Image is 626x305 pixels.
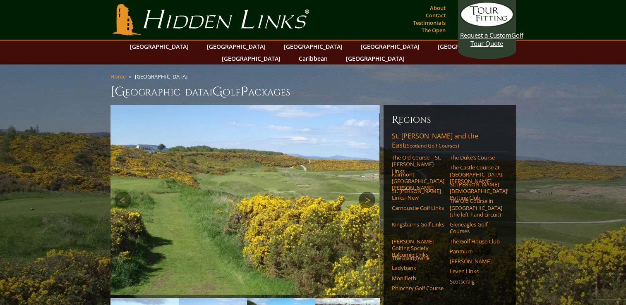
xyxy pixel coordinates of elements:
a: St. [PERSON_NAME] Links–New [392,188,444,201]
a: The Old Course – St. [PERSON_NAME] Links [392,154,444,174]
a: Gleneagles Golf Courses [450,221,502,235]
a: The Old Course in [GEOGRAPHIC_DATA] (the left-hand circuit) [450,198,502,218]
a: Kingsbarns Golf Links [392,221,444,228]
h1: [GEOGRAPHIC_DATA] olf ackages [110,83,516,100]
a: St. [PERSON_NAME] and the East(Scotland Golf Courses) [392,131,508,152]
span: P [240,83,248,100]
a: Pitlochry Golf Course [392,285,444,291]
a: [GEOGRAPHIC_DATA] [342,52,409,64]
a: Home [110,73,126,80]
a: [GEOGRAPHIC_DATA] [434,41,501,52]
a: Next [359,192,375,208]
a: The Castle Course at [GEOGRAPHIC_DATA][PERSON_NAME] [450,164,502,184]
span: Request a Custom [460,31,511,39]
a: Leven Links [450,268,502,274]
a: The Golf House Club [450,238,502,245]
a: [GEOGRAPHIC_DATA] [218,52,285,64]
a: The Blairgowrie [392,255,444,261]
li: [GEOGRAPHIC_DATA] [135,73,191,80]
a: Ladybank [392,264,444,271]
a: About [428,2,448,14]
a: Scotscraig [450,278,502,285]
a: The Duke’s Course [450,154,502,161]
a: [PERSON_NAME] [450,258,502,264]
span: G [212,83,223,100]
h6: Regions [392,113,508,126]
a: [GEOGRAPHIC_DATA] [203,41,270,52]
a: [GEOGRAPHIC_DATA] [126,41,193,52]
a: Caribbean [295,52,332,64]
a: Panmure [450,248,502,255]
a: Monifieth [392,275,444,281]
a: Request a CustomGolf Tour Quote [460,2,514,48]
span: (Scotland Golf Courses) [405,142,459,149]
a: Previous [115,192,131,208]
a: [GEOGRAPHIC_DATA] [357,41,424,52]
a: Testimonials [411,17,448,29]
a: Carnoustie Golf Links [392,205,444,211]
a: [PERSON_NAME] Golfing Society Balcomie Links [392,238,444,258]
a: St. [PERSON_NAME] [DEMOGRAPHIC_DATA]’ Putting Club [450,181,502,201]
a: [GEOGRAPHIC_DATA] [280,41,347,52]
a: Contact [424,10,448,21]
a: The Open [420,24,448,36]
a: Fairmont [GEOGRAPHIC_DATA][PERSON_NAME] [392,171,444,191]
